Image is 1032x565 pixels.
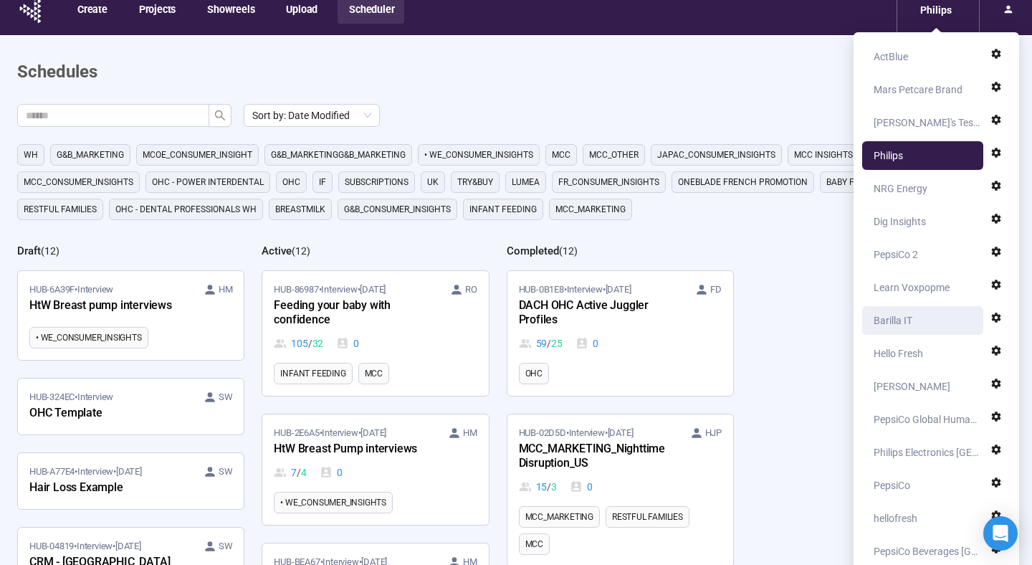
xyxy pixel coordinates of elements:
div: Feeding your baby with confidence [274,297,431,330]
span: 32 [312,336,324,351]
div: 0 [575,336,598,351]
span: HUB-04819 • Interview • [29,539,141,554]
span: MCC_MARKETING [555,202,626,217]
div: Hello Fresh [874,339,923,368]
span: Baby food maker [826,175,902,189]
h2: Draft [17,244,41,257]
a: HUB-324EC•Interview SWOHC Template [18,379,244,435]
span: UK [427,175,439,189]
span: HUB-0B1E8 • Interview • [519,282,631,297]
span: OHC - DENTAL PROFESSIONALS WH [115,202,257,217]
span: OHC [525,366,543,381]
div: Barilla IT [874,306,912,335]
span: 25 [551,336,563,351]
span: OHC [282,175,300,189]
a: HUB-2E6A5•Interview•[DATE] HMHtW Breast Pump interviews7 / 40• WE_CONSUMER_INSIGHTS [262,414,488,525]
time: [DATE] [606,284,631,295]
span: / [547,479,551,495]
span: ( 12 ) [292,245,310,257]
span: RO [465,282,477,297]
span: • WE_CONSUMER_INSIGHTS [280,495,386,510]
span: SW [219,465,233,479]
div: [PERSON_NAME]'s Test Account [874,108,980,137]
span: HUB-86987 • Interview • [274,282,386,297]
span: HJP [705,426,722,440]
span: HUB-6A39F • Interview [29,282,113,297]
time: [DATE] [360,427,386,438]
span: MCC_other [589,148,639,162]
span: • WE_CONSUMER_INSIGHTS [36,331,142,345]
div: PepsiCo 2 [874,240,918,269]
span: Lumea [512,175,540,189]
span: WH [24,148,38,162]
div: 59 [519,336,563,351]
div: Open Intercom Messenger [983,516,1018,551]
div: ActBlue [874,42,908,71]
time: [DATE] [116,466,142,477]
a: HUB-86987•Interview•[DATE] ROFeeding your baby with confidence105 / 320Infant FeedingMCC [262,271,488,396]
span: ( 12 ) [41,245,59,257]
span: G&B_CONSUMER_INSIGHTS [344,202,451,217]
div: NRG Energy [874,174,927,203]
span: IF [319,175,326,189]
span: OneBlade French Promotion [678,175,808,189]
div: 0 [320,465,343,480]
span: MCC_MARKETING [525,510,593,524]
span: HUB-A77E4 • Interview • [29,465,142,479]
div: DACH OHC Active Juggler Profiles [519,297,677,330]
span: SW [219,390,233,404]
div: Mars Petcare Brand [874,75,962,104]
div: PepsiCo Global Human Centricity [874,405,980,434]
span: Restful Families [612,510,683,524]
span: 3 [551,479,557,495]
button: search [209,104,231,127]
div: Dig Insights [874,207,926,236]
a: HUB-6A39F•Interview HMHtW Breast pump interviews• WE_CONSUMER_INSIGHTS [18,271,244,360]
span: MCC [365,366,383,381]
span: OHC - Power Interdental [152,175,264,189]
div: MCC_MARKETING_Nighttime Disruption_US [519,440,677,473]
div: 0 [336,336,359,351]
h2: Active [262,244,292,257]
span: Restful Families [24,202,97,217]
div: hellofresh [874,504,917,533]
div: Philips [874,141,903,170]
span: MCoE_Consumer_Insight [143,148,252,162]
span: / [308,336,312,351]
span: HUB-324EC • Interview [29,390,113,404]
span: FR_CONSUMER_INSIGHTS [558,175,659,189]
time: [DATE] [360,284,386,295]
span: Infant Feeding [469,202,537,217]
span: G&B_MARKETING [57,148,124,162]
time: [DATE] [115,541,141,551]
div: Hair Loss Example [29,479,187,498]
time: [DATE] [608,427,634,438]
div: Learn Voxpopme [874,273,950,302]
div: 7 [274,465,306,480]
span: MCC [552,148,570,162]
span: HUB-02D5D • Interview • [519,426,634,440]
span: G&B_MARKETINGG&B_MARKETING [271,148,406,162]
span: MCC Insights [794,148,853,162]
span: • WE_CONSUMER_INSIGHTS [424,148,533,162]
span: / [297,465,301,480]
div: [PERSON_NAME] [874,372,950,401]
span: SW [219,539,233,554]
span: FD [710,282,722,297]
div: 15 [519,479,557,495]
div: HtW Breast pump interviews [29,297,187,315]
div: HtW Breast Pump interviews [274,440,431,459]
span: search [214,110,226,121]
div: 105 [274,336,323,351]
span: MCC_CONSUMER_INSIGHTS [24,175,133,189]
span: / [547,336,551,351]
span: JAPAC_CONSUMER_INSIGHTS [657,148,775,162]
a: HUB-0B1E8•Interview•[DATE] FDDACH OHC Active Juggler Profiles59 / 250OHC [507,271,733,396]
span: HM [219,282,233,297]
span: MCC [525,537,543,551]
span: Sort by: Date Modified [252,105,371,126]
span: Infant Feeding [280,366,345,381]
h2: Completed [507,244,559,257]
span: TRY&BUY [457,175,493,189]
span: 4 [301,465,307,480]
